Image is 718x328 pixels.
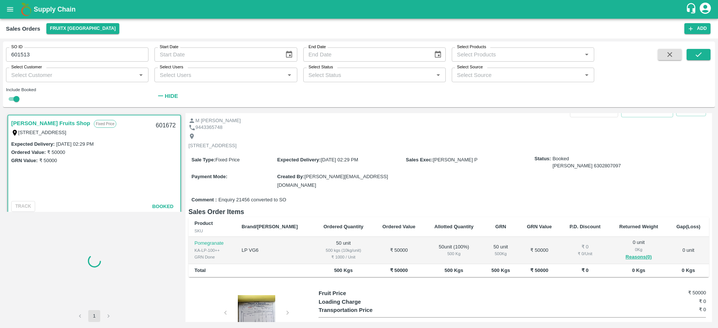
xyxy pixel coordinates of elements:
div: [PERSON_NAME] 6302807097 [552,163,621,170]
label: [STREET_ADDRESS] [18,130,67,135]
img: logo [19,2,34,17]
label: Select Customer [11,64,42,70]
label: [DATE] 02:29 PM [56,141,93,147]
span: [PERSON_NAME] P [433,157,478,163]
div: GRN Done [194,254,230,260]
label: Sales Exec : [406,157,433,163]
div: account of current user [699,1,712,17]
button: Add [684,23,711,34]
input: Select Customer [8,70,134,80]
p: 9443365748 [196,124,223,131]
td: ₹ 50000 [373,237,425,264]
b: Allotted Quantity [434,224,473,229]
span: Booked [152,204,174,209]
a: [PERSON_NAME] Fruits Shop [11,118,90,128]
td: 50 unit [314,237,373,264]
button: page 1 [88,310,100,322]
label: Expected Delivery : [277,157,320,163]
div: Include Booked [6,86,148,93]
b: Supply Chain [34,6,76,13]
div: ₹ 0 / Unit [567,250,604,257]
span: [PERSON_NAME][EMAIL_ADDRESS][DOMAIN_NAME] [277,174,388,188]
p: Fruit Price [319,289,415,297]
button: Open [433,70,443,80]
button: Select DC [46,23,120,34]
b: GRN Value [527,224,552,229]
div: Sales Orders [6,24,40,34]
b: Product [194,220,213,226]
label: ₹ 50000 [39,158,57,163]
td: 0 unit [668,237,709,264]
label: Select Source [457,64,483,70]
b: 500 Kgs [334,267,353,273]
h6: ₹ 50000 [641,321,706,328]
b: Ordered Quantity [323,224,363,229]
div: 0 Kg [616,246,662,253]
h6: ₹ 50000 [641,289,706,297]
b: 0 Kgs [632,267,645,273]
label: Select Users [160,64,183,70]
label: Created By : [277,174,304,179]
div: customer-support [685,3,699,16]
p: Transportation Price [319,306,415,314]
p: Fixed Price [94,120,116,128]
label: ₹ 50000 [47,149,65,155]
span: Enquiry 21456 converted to SO [218,197,286,204]
h6: ₹ 0 [641,298,706,305]
label: SO ID [11,44,22,50]
b: 500 Kgs [445,267,463,273]
div: 601672 [151,117,180,134]
h6: Sales Order Items [188,207,709,217]
b: Total [194,267,206,273]
button: Open [582,50,592,59]
td: LP VG6 [236,237,314,264]
input: Select Source [454,70,580,80]
label: Select Products [457,44,486,50]
div: 0 unit [616,239,662,262]
b: ₹ 50000 [390,267,408,273]
label: Payment Mode : [191,174,227,179]
p: M [PERSON_NAME] [196,117,241,124]
label: GRN Value: [11,158,38,163]
b: Brand/[PERSON_NAME] [242,224,298,229]
div: KA-LP-100++ [194,247,230,254]
button: Open [285,70,294,80]
b: GRN [495,224,506,229]
button: Choose date [431,47,445,62]
div: SKU [194,228,230,234]
b: P.D. Discount [570,224,601,229]
label: Sale Type : [191,157,215,163]
b: Gap(Loss) [676,224,700,229]
div: ₹ 0 [567,244,604,251]
div: 500 Kg [489,250,512,257]
div: 50 unit ( 100 %) [431,244,478,257]
button: Open [136,70,146,80]
b: Ordered Value [383,224,415,229]
input: Select Products [454,50,580,59]
label: Comment : [191,197,217,204]
label: Ordered Value: [11,149,46,155]
b: Returned Weight [619,224,658,229]
span: Fixed Price [215,157,240,163]
button: open drawer [1,1,19,18]
td: ₹ 50000 [518,237,561,264]
label: Status: [534,155,551,163]
a: Supply Chain [34,4,685,15]
label: End Date [309,44,326,50]
button: Hide [154,90,180,102]
strong: Hide [165,93,178,99]
b: ₹ 0 [582,267,589,273]
input: End Date [303,47,428,62]
nav: pagination navigation [73,310,116,322]
p: [STREET_ADDRESS] [188,142,237,149]
div: 50 unit [489,244,512,257]
input: Select Status [306,70,431,80]
button: Reasons(0) [616,253,662,262]
b: 0 Kgs [682,267,695,273]
b: 500 Kgs [491,267,510,273]
p: Pomegranate [194,240,230,247]
label: Start Date [160,44,178,50]
span: [DATE] 02:29 PM [321,157,358,163]
input: Select Users [157,70,282,80]
span: Booked [552,155,621,169]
